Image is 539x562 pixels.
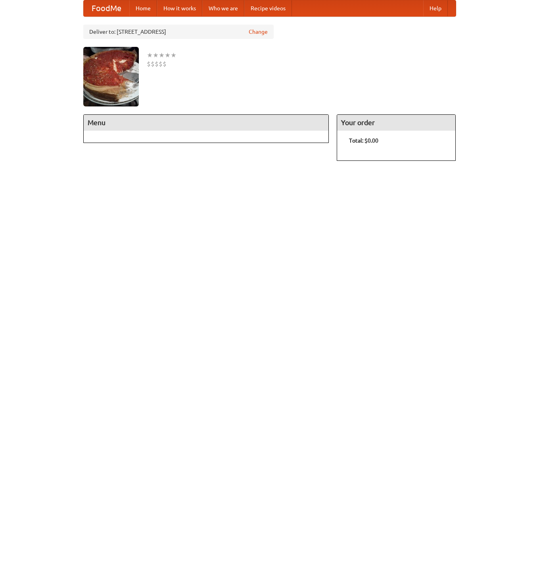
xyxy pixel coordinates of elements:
li: $ [151,60,155,68]
li: ★ [165,51,171,60]
li: $ [163,60,167,68]
a: FoodMe [84,0,129,16]
li: $ [155,60,159,68]
li: $ [159,60,163,68]
li: $ [147,60,151,68]
a: Home [129,0,157,16]
b: Total: $0.00 [349,137,378,144]
div: Deliver to: [STREET_ADDRESS] [83,25,274,39]
a: Who we are [202,0,244,16]
h4: Your order [337,115,455,131]
h4: Menu [84,115,329,131]
a: How it works [157,0,202,16]
a: Help [423,0,448,16]
li: ★ [147,51,153,60]
img: angular.jpg [83,47,139,106]
li: ★ [153,51,159,60]
li: ★ [171,51,176,60]
a: Recipe videos [244,0,292,16]
li: ★ [159,51,165,60]
a: Change [249,28,268,36]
